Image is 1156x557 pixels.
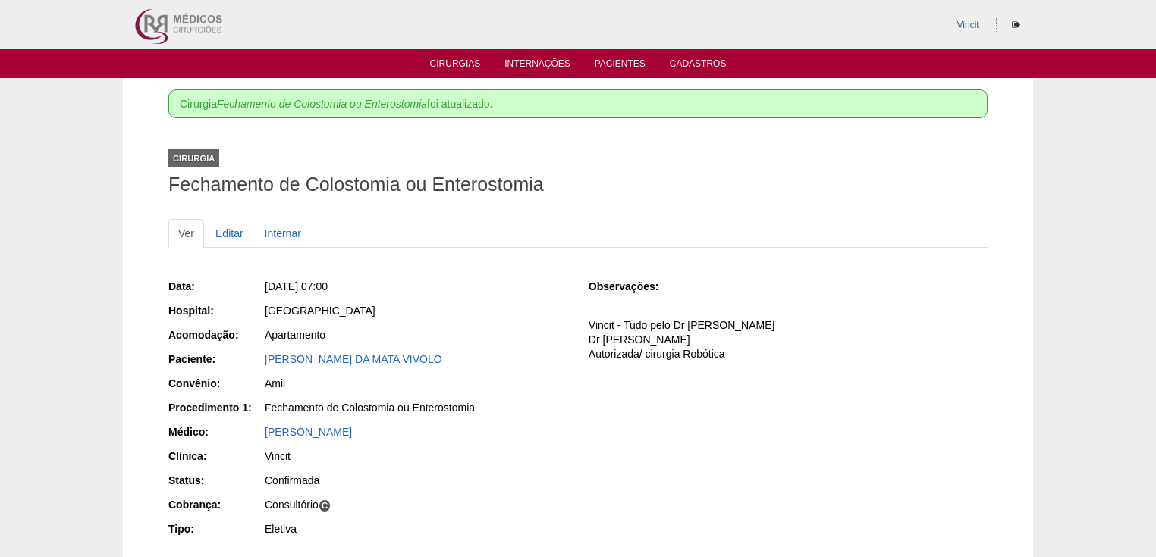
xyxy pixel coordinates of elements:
[168,449,263,464] div: Clínica:
[265,303,567,318] div: [GEOGRAPHIC_DATA]
[670,58,727,74] a: Cadastros
[168,175,988,194] h1: Fechamento de Colostomia ou Enterostomia
[957,20,979,30] a: Vincit
[265,473,567,488] div: Confirmada
[168,400,263,415] div: Procedimento 1:
[168,424,263,440] div: Médico:
[265,449,567,464] div: Vincit
[255,219,311,248] a: Internar
[589,279,683,294] div: Observações:
[265,280,328,293] span: [DATE] 07:00
[168,352,263,367] div: Paciente:
[265,426,352,438] a: [PERSON_NAME]
[1012,20,1020,30] i: Sair
[265,497,567,512] div: Consultório
[168,279,263,294] div: Data:
[168,149,219,167] div: Cirurgia
[168,219,204,248] a: Ver
[206,219,253,248] a: Editar
[504,58,570,74] a: Internações
[265,400,567,415] div: Fechamento de Colostomia ou Enterostomia
[168,521,263,537] div: Tipo:
[265,353,442,365] a: [PERSON_NAME] DA MATA VIVOLO
[265,376,567,391] div: Amil
[265,521,567,537] div: Eletiva
[430,58,481,74] a: Cirurgias
[217,98,427,110] em: Fechamento de Colostomia ou Enterostomia
[168,303,263,318] div: Hospital:
[168,376,263,391] div: Convênio:
[168,327,263,343] div: Acomodação:
[265,327,567,343] div: Apartamento
[168,473,263,488] div: Status:
[168,497,263,512] div: Cobrança:
[589,318,988,361] p: Vincit - Tudo pelo Dr [PERSON_NAME] Dr [PERSON_NAME] Autorizada/ cirurgia Robótica
[168,89,988,118] div: Cirurgia foi atualizado.
[595,58,646,74] a: Pacientes
[319,499,331,512] span: C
